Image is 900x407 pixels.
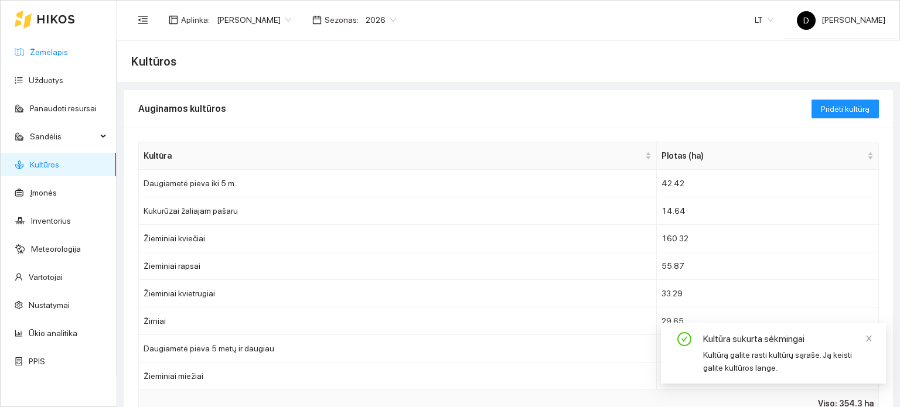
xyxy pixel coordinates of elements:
[29,329,77,338] a: Ūkio analitika
[657,335,879,362] td: 9.73
[865,334,873,343] span: close
[703,332,872,346] div: Kultūra sukurta sėkmingai
[803,11,809,30] span: D
[139,335,657,362] td: Daugiametė pieva 5 metų ir daugiau
[131,8,155,32] button: menu-fold
[662,149,865,162] span: Plotas (ha)
[312,15,322,25] span: calendar
[139,225,657,252] td: Žieminiai kviečiai
[139,170,657,197] td: Daugiametė pieva iki 5 m.
[677,332,691,348] span: check-circle
[30,188,57,197] a: Įmonės
[181,13,210,26] span: Aplinka :
[657,362,879,390] td: 8.39
[366,11,396,29] span: 2026
[139,142,657,170] th: this column's title is Kultūra,this column is sortable
[217,11,291,29] span: Dovydas Baršauskas
[657,170,879,197] td: 42.42
[139,197,657,225] td: Kukurūzai žaliajam pašaru
[138,92,812,125] div: Auginamos kultūros
[29,300,70,310] a: Nustatymai
[657,225,879,252] td: 160.32
[325,13,359,26] span: Sezonas :
[139,280,657,307] td: Žieminiai kvietrugiai
[657,252,879,280] td: 55.87
[139,362,657,390] td: Žieminiai miežiai
[657,142,879,170] th: this column's title is Plotas (ha),this column is sortable
[30,125,97,148] span: Sandėlis
[657,280,879,307] td: 33.29
[797,15,885,25] span: [PERSON_NAME]
[812,100,879,118] button: Pridėti kultūrą
[29,272,63,282] a: Vartotojai
[29,357,45,366] a: PPIS
[144,149,643,162] span: Kultūra
[821,102,870,115] span: Pridėti kultūrą
[139,252,657,280] td: Žieminiai rapsai
[169,15,178,25] span: layout
[131,52,176,71] span: Kultūros
[138,15,148,25] span: menu-fold
[31,216,71,225] a: Inventorius
[657,307,879,335] td: 29.65
[30,47,68,57] a: Žemėlapis
[30,160,59,169] a: Kultūros
[31,244,81,254] a: Meteorologija
[139,307,657,335] td: Žirniai
[30,104,97,113] a: Panaudoti resursai
[755,11,773,29] span: LT
[657,197,879,225] td: 14.64
[29,76,63,85] a: Užduotys
[703,348,872,374] div: Kultūrą galite rasti kultūrų sąraše. Ją keisti galite kultūros lange.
